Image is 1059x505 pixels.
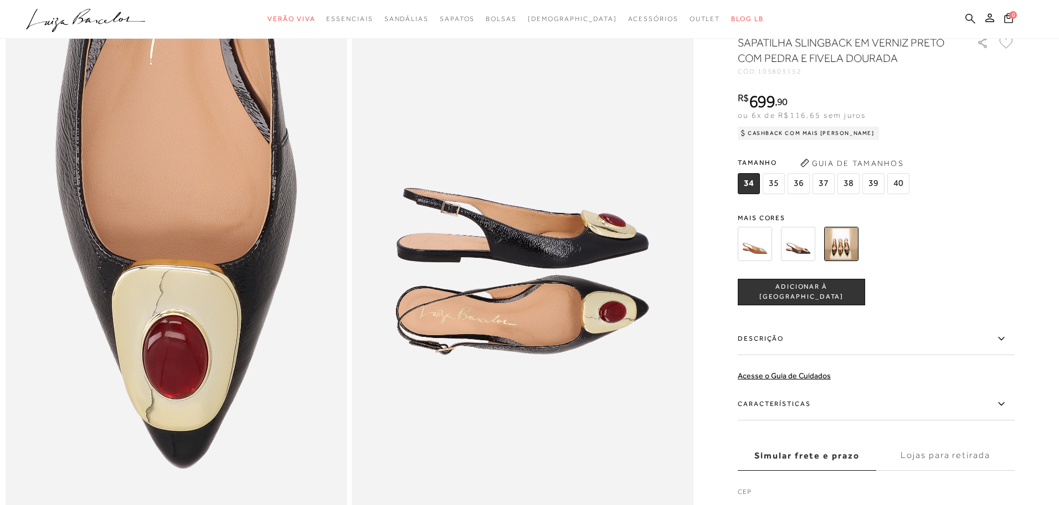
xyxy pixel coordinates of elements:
[738,371,831,380] a: Acesse o Guia de Cuidados
[384,9,429,29] a: categoryNavScreenReaderText
[738,215,1015,221] span: Mais cores
[837,173,860,194] span: 38
[738,111,866,119] span: ou 6x de R$116,65 sem juros
[731,15,763,23] span: BLOG LB
[824,227,858,261] img: SAPATILHA SLINGBACK EM VERNIZ PRETO COM PEDRA E FIVELA DOURADA
[731,9,763,29] a: BLOG LB
[384,15,429,23] span: Sandálias
[738,68,959,75] div: CÓD:
[486,15,517,23] span: Bolsas
[749,91,775,111] span: 699
[738,388,1015,420] label: Características
[775,97,788,107] i: ,
[796,154,907,172] button: Guia de Tamanhos
[528,15,617,23] span: [DEMOGRAPHIC_DATA]
[738,279,865,305] button: ADICIONAR À [GEOGRAPHIC_DATA]
[268,15,315,23] span: Verão Viva
[440,9,475,29] a: categoryNavScreenReaderText
[738,283,865,302] span: ADICIONAR À [GEOGRAPHIC_DATA]
[738,93,749,103] i: R$
[1009,11,1017,19] span: 0
[486,9,517,29] a: categoryNavScreenReaderText
[326,15,373,23] span: Essenciais
[788,173,810,194] span: 36
[628,9,678,29] a: categoryNavScreenReaderText
[738,227,772,261] img: SAPATILHA SLINGBACK EM COURO CARAMELO COM PEDRA E FIVELA DOURADA
[738,323,1015,355] label: Descrição
[440,15,475,23] span: Sapatos
[777,96,788,107] span: 90
[876,441,1015,471] label: Lojas para retirada
[813,173,835,194] span: 37
[862,173,885,194] span: 39
[738,154,912,171] span: Tamanho
[1001,12,1016,27] button: 0
[738,441,876,471] label: Simular frete e prazo
[738,173,760,194] span: 34
[690,9,721,29] a: categoryNavScreenReaderText
[763,173,785,194] span: 35
[628,15,678,23] span: Acessórios
[326,9,373,29] a: categoryNavScreenReaderText
[758,67,802,75] span: 105803152
[528,9,617,29] a: noSubCategoriesText
[690,15,721,23] span: Outlet
[738,487,1015,502] label: CEP
[781,227,815,261] img: SAPATILHA SLINGBACK EM VERNIZ CAFÉ COM PEDRA E FIVELA DOURADA
[738,35,945,66] h1: SAPATILHA SLINGBACK EM VERNIZ PRETO COM PEDRA E FIVELA DOURADA
[268,9,315,29] a: categoryNavScreenReaderText
[887,173,909,194] span: 40
[738,127,879,140] div: Cashback com Mais [PERSON_NAME]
